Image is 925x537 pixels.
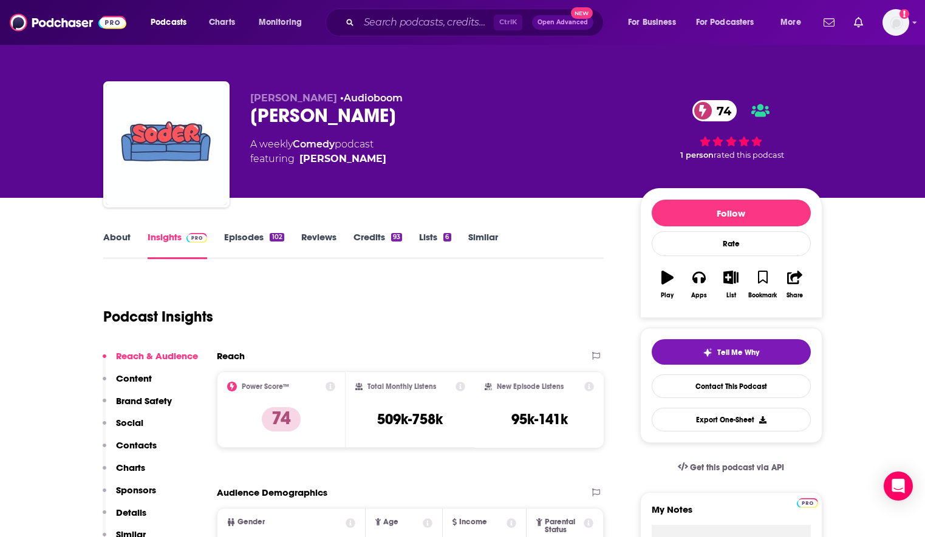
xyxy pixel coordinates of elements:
div: Share [787,292,803,299]
p: Brand Safety [116,395,172,407]
div: List [726,292,736,299]
img: User Profile [882,9,909,36]
img: Podchaser - Follow, Share and Rate Podcasts [10,11,126,34]
h2: Total Monthly Listens [367,382,436,391]
div: Search podcasts, credits, & more... [337,8,615,36]
a: Show notifications dropdown [819,12,839,33]
img: Podchaser Pro [797,498,818,508]
button: Open AdvancedNew [532,15,593,30]
a: Comedy [293,138,335,150]
button: open menu [250,13,318,32]
span: More [780,14,801,31]
a: Credits93 [353,231,402,259]
input: Search podcasts, credits, & more... [359,13,494,32]
span: Podcasts [151,14,186,31]
button: open menu [620,13,691,32]
div: 102 [270,233,284,241]
button: tell me why sparkleTell Me Why [652,339,811,365]
img: tell me why sparkle [703,348,712,357]
button: Social [103,417,143,439]
h2: Power Score™ [242,382,289,391]
button: Sponsors [103,484,156,507]
span: Open Advanced [538,19,588,25]
p: Charts [116,462,145,473]
button: Apps [683,263,715,306]
button: Content [103,373,152,395]
button: Play [652,263,683,306]
span: Monitoring [259,14,302,31]
div: A weekly podcast [250,137,386,166]
span: [PERSON_NAME] [250,92,337,104]
span: rated this podcast [714,150,784,160]
img: Podchaser Pro [186,233,208,243]
a: Charts [201,13,242,32]
span: Tell Me Why [717,348,759,357]
button: Show profile menu [882,9,909,36]
span: Get this podcast via API [690,462,784,473]
div: 93 [391,233,402,241]
p: Social [116,417,143,428]
button: Reach & Audience [103,350,198,373]
button: Contacts [103,439,157,462]
svg: Add a profile image [899,9,909,19]
a: Episodes102 [224,231,284,259]
a: Daniel Soder [299,152,386,166]
button: Share [779,263,810,306]
span: 1 person [680,150,714,160]
span: For Podcasters [696,14,754,31]
button: Bookmark [747,263,779,306]
a: Reviews [301,231,336,259]
a: About [103,231,131,259]
div: Apps [691,292,707,299]
button: Follow [652,200,811,226]
div: Play [661,292,674,299]
a: Pro website [797,496,818,508]
span: • [340,92,403,104]
a: Lists6 [419,231,451,259]
img: Soder [106,84,227,205]
span: 74 [705,100,737,121]
button: Details [103,507,146,529]
h3: 95k-141k [511,410,568,428]
div: 6 [443,233,451,241]
h2: Audience Demographics [217,487,327,498]
span: Income [459,518,487,526]
div: Open Intercom Messenger [884,471,913,501]
h3: 509k-758k [377,410,443,428]
button: Brand Safety [103,395,172,417]
a: Audioboom [344,92,403,104]
h1: Podcast Insights [103,308,213,326]
a: Show notifications dropdown [849,12,868,33]
span: Logged in as TinaPugh [882,9,909,36]
div: Bookmark [748,292,777,299]
span: Parental Status [545,518,582,534]
span: Gender [237,518,265,526]
button: open menu [142,13,202,32]
a: Similar [468,231,498,259]
p: Content [116,373,152,384]
span: Age [383,518,398,526]
a: Contact This Podcast [652,374,811,398]
p: Reach & Audience [116,350,198,362]
h2: Reach [217,350,245,362]
button: List [715,263,746,306]
p: Sponsors [116,484,156,496]
p: Details [116,507,146,518]
p: Contacts [116,439,157,451]
label: My Notes [652,504,811,525]
a: 74 [692,100,737,121]
p: 74 [262,407,301,431]
span: Charts [209,14,235,31]
span: For Business [628,14,676,31]
button: open menu [772,13,816,32]
span: New [571,7,593,19]
span: Ctrl K [494,15,522,30]
a: Get this podcast via API [668,453,794,482]
h2: New Episode Listens [497,382,564,391]
button: Export One-Sheet [652,408,811,431]
a: InsightsPodchaser Pro [148,231,208,259]
button: open menu [688,13,772,32]
span: featuring [250,152,386,166]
